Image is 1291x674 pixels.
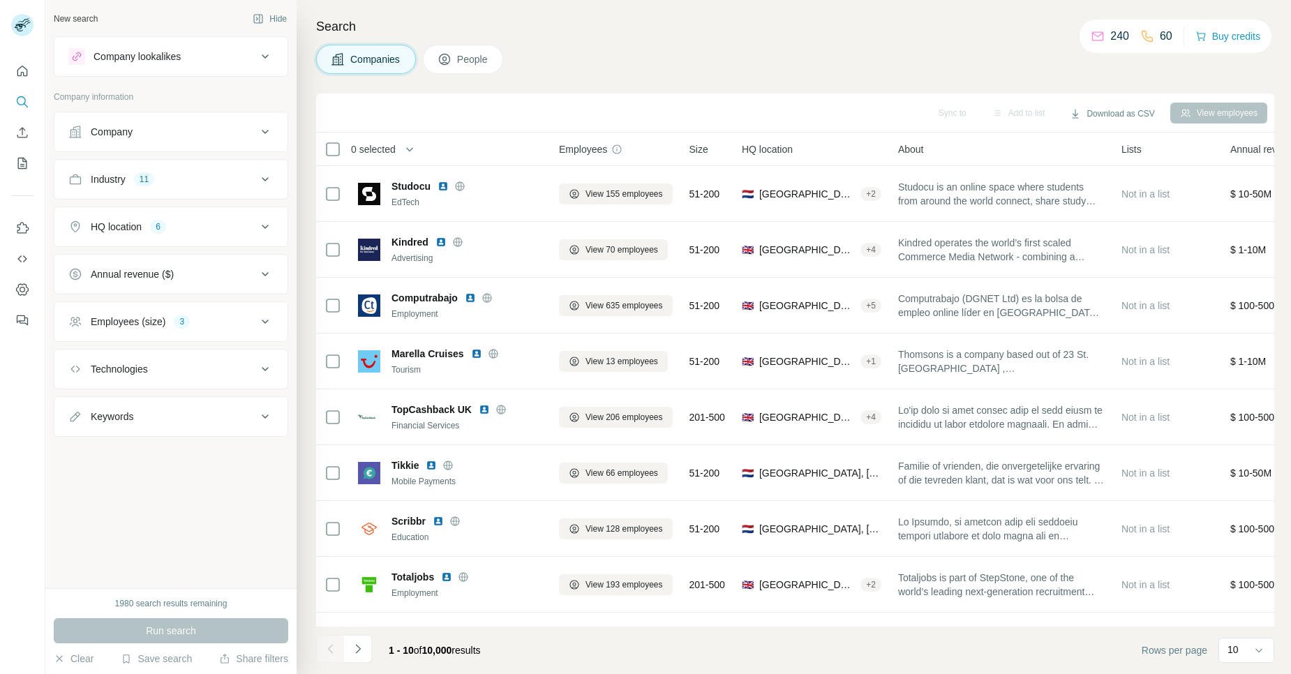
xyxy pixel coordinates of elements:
[559,351,668,372] button: View 13 employees
[1121,523,1170,534] span: Not in a list
[585,355,658,368] span: View 13 employees
[91,410,133,424] div: Keywords
[358,518,380,540] img: Logo of Scribbr
[860,299,881,312] div: + 5
[358,414,380,420] img: Logo of TopCashback UK
[54,210,288,244] button: HQ location6
[742,410,754,424] span: 🇬🇧
[54,305,288,338] button: Employees (size)3
[344,635,372,663] button: Navigate to next page
[860,188,881,200] div: + 2
[54,91,288,103] p: Company information
[559,574,673,595] button: View 193 employees
[54,40,288,73] button: Company lookalikes
[742,578,754,592] span: 🇬🇧
[1110,28,1129,45] p: 240
[759,243,855,257] span: [GEOGRAPHIC_DATA], [GEOGRAPHIC_DATA], [GEOGRAPHIC_DATA]
[585,523,663,535] span: View 128 employees
[742,187,754,201] span: 🇳🇱
[585,244,658,256] span: View 70 employees
[414,645,422,656] span: of
[358,183,380,205] img: Logo of Studocu
[391,475,542,488] div: Mobile Payments
[759,299,855,313] span: [GEOGRAPHIC_DATA], [GEOGRAPHIC_DATA], [GEOGRAPHIC_DATA]
[1060,103,1164,124] button: Download as CSV
[391,626,430,640] span: MK Web
[689,187,720,201] span: 51-200
[54,352,288,386] button: Technologies
[759,187,855,201] span: [GEOGRAPHIC_DATA], [GEOGRAPHIC_DATA]
[898,347,1105,375] span: Thomsons is a company based out of 23 St. [GEOGRAPHIC_DATA] , [GEOGRAPHIC_DATA], [GEOGRAPHIC_DATA].
[91,267,174,281] div: Annual revenue ($)
[585,467,658,479] span: View 66 employees
[1142,643,1207,657] span: Rows per page
[115,597,227,610] div: 1980 search results remaining
[11,151,33,176] button: My lists
[759,578,855,592] span: [GEOGRAPHIC_DATA], [GEOGRAPHIC_DATA], [GEOGRAPHIC_DATA]
[1121,579,1170,590] span: Not in a list
[759,410,855,424] span: [GEOGRAPHIC_DATA], [GEOGRAPHIC_DATA]
[479,404,490,415] img: LinkedIn logo
[219,652,288,666] button: Share filters
[11,216,33,241] button: Use Surfe on LinkedIn
[358,239,380,261] img: Logo of Kindred
[11,308,33,333] button: Feedback
[433,516,444,527] img: LinkedIn logo
[1121,244,1170,255] span: Not in a list
[898,180,1105,208] span: Studocu is an online space where students from around the world connect, share study resources, a...
[391,419,542,432] div: Financial Services
[585,578,663,591] span: View 193 employees
[585,188,663,200] span: View 155 employees
[898,515,1105,543] span: Lo Ipsumdo, si ametcon adip eli seddoeiu tempori utlabore et dolo magna ali en adminimveni quisno...
[689,410,725,424] span: 201-500
[91,125,133,139] div: Company
[742,466,754,480] span: 🇳🇱
[1230,467,1271,479] span: $ 10-50M
[11,59,33,84] button: Quick start
[471,348,482,359] img: LinkedIn logo
[54,115,288,149] button: Company
[391,347,464,361] span: Marella Cruises
[391,179,431,193] span: Studocu
[422,645,452,656] span: 10,000
[391,403,472,417] span: TopCashback UK
[898,459,1105,487] span: Familie of vrienden, die onvergetelijke ervaring of die tevreden klant, dat is wat voor ons telt....
[243,8,297,29] button: Hide
[174,315,190,328] div: 3
[559,184,673,204] button: View 155 employees
[134,173,154,186] div: 11
[11,89,33,114] button: Search
[860,411,881,424] div: + 4
[689,354,720,368] span: 51-200
[391,235,428,249] span: Kindred
[391,196,542,209] div: EdTech
[1121,142,1142,156] span: Lists
[860,578,881,591] div: + 2
[54,13,98,25] div: New search
[391,364,542,376] div: Tourism
[91,362,148,376] div: Technologies
[1230,523,1283,534] span: $ 100-500M
[391,570,434,584] span: Totaljobs
[391,308,542,320] div: Employment
[11,277,33,302] button: Dashboard
[350,52,401,66] span: Companies
[689,578,725,592] span: 201-500
[91,172,126,186] div: Industry
[316,17,1274,36] h4: Search
[389,645,414,656] span: 1 - 10
[441,571,452,583] img: LinkedIn logo
[898,571,1105,599] span: Totaljobs is part of StepStone, one of the world’s leading next-generation recruitment solution p...
[54,257,288,291] button: Annual revenue ($)
[358,294,380,317] img: Logo of Computrabajo
[1230,356,1266,367] span: $ 1-10M
[150,220,166,233] div: 6
[689,299,720,313] span: 51-200
[742,299,754,313] span: 🇬🇧
[91,315,165,329] div: Employees (size)
[559,239,668,260] button: View 70 employees
[559,463,668,484] button: View 66 employees
[54,400,288,433] button: Keywords
[742,522,754,536] span: 🇳🇱
[1230,579,1283,590] span: $ 100-500M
